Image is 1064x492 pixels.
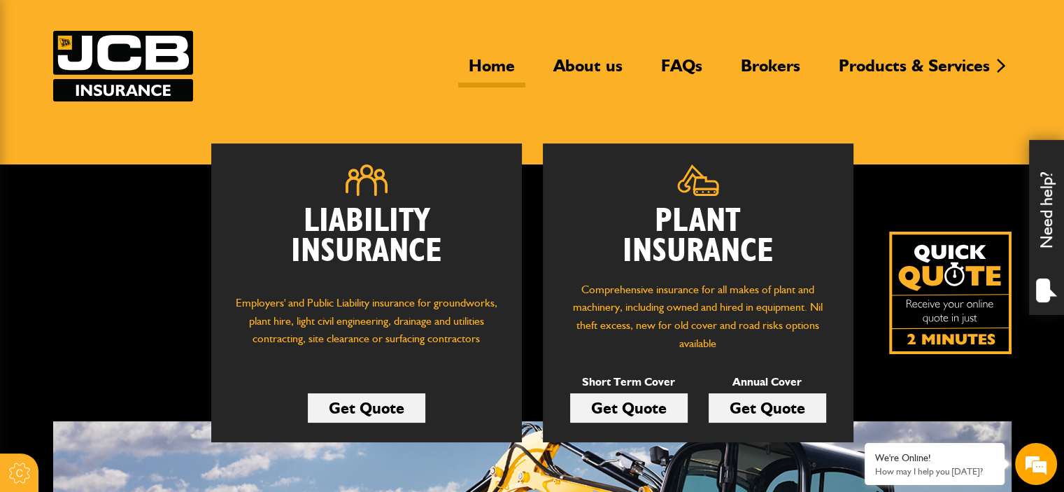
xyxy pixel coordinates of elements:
[229,7,263,41] div: Minimize live chat window
[308,393,425,423] a: Get Quote
[875,452,994,464] div: We're Online!
[18,129,255,160] input: Enter your last name
[18,253,255,374] textarea: Type your message and hit 'Enter'
[18,171,255,202] input: Enter your email address
[570,373,688,391] p: Short Term Cover
[651,55,713,87] a: FAQs
[232,206,501,281] h2: Liability Insurance
[709,393,826,423] a: Get Quote
[564,206,832,267] h2: Plant Insurance
[18,212,255,243] input: Enter your phone number
[232,294,501,361] p: Employers' and Public Liability insurance for groundworks, plant hire, light civil engineering, d...
[53,31,193,101] img: JCB Insurance Services logo
[889,232,1012,354] img: Quick Quote
[73,78,235,97] div: Chat with us now
[570,393,688,423] a: Get Quote
[458,55,525,87] a: Home
[828,55,1000,87] a: Products & Services
[1029,140,1064,315] div: Need help?
[730,55,811,87] a: Brokers
[564,281,832,352] p: Comprehensive insurance for all makes of plant and machinery, including owned and hired in equipm...
[24,78,59,97] img: d_20077148190_company_1631870298795_20077148190
[889,232,1012,354] a: Get your insurance quote isn just 2-minutes
[53,31,193,101] a: JCB Insurance Services
[190,386,254,405] em: Start Chat
[875,466,994,477] p: How may I help you today?
[543,55,633,87] a: About us
[709,373,826,391] p: Annual Cover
